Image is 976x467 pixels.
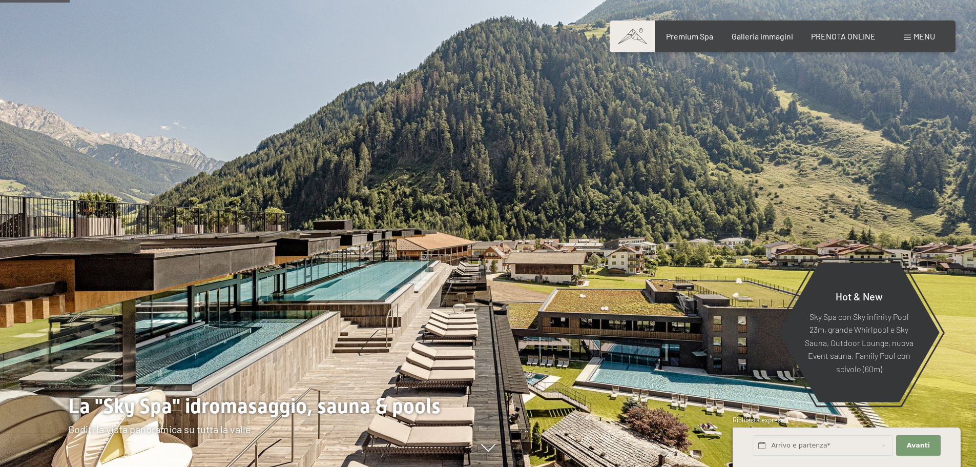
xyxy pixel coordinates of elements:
[896,435,940,456] button: Avanti
[913,31,935,41] span: Menu
[836,290,883,302] span: Hot & New
[907,441,930,450] span: Avanti
[732,31,793,41] a: Galleria immagini
[811,31,876,41] a: PRENOTA ONLINE
[778,262,940,403] a: Hot & New Sky Spa con Sky infinity Pool 23m, grande Whirlpool e Sky Sauna, Outdoor Lounge, nuova ...
[803,310,915,375] p: Sky Spa con Sky infinity Pool 23m, grande Whirlpool e Sky Sauna, Outdoor Lounge, nuova Event saun...
[733,416,784,424] span: Richiesta express
[666,31,713,41] a: Premium Spa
